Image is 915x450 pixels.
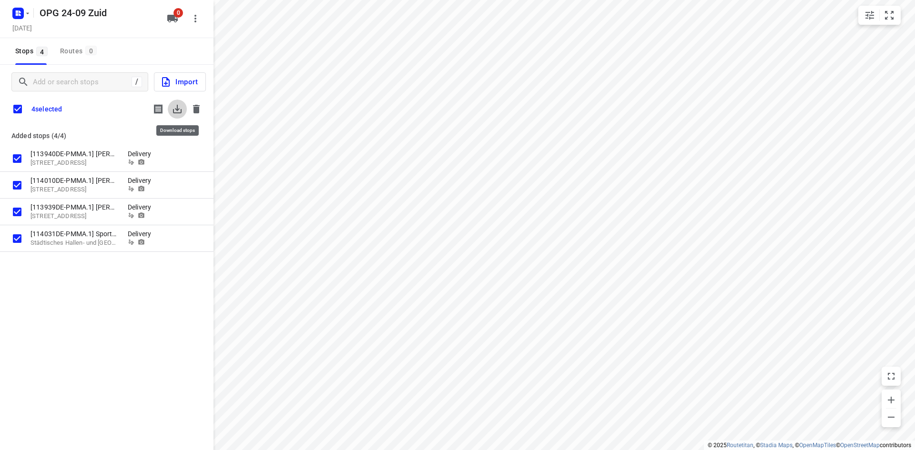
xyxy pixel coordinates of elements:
p: Delivery [128,202,156,212]
p: Added stops (4/4) [11,130,202,141]
p: 4 selected [31,105,62,113]
p: Siebachstraße 103, 50733, Koln, DE [30,212,118,221]
span: Select [8,229,27,248]
span: Stops [15,45,51,57]
div: small contained button group [858,6,901,25]
span: 0 [173,8,183,18]
h5: Rename [36,5,159,20]
li: © 2025 , © , © © contributors [708,442,911,449]
a: Routetitan [727,442,753,449]
div: / [132,77,142,87]
p: Delivery [128,149,156,159]
button: Fit zoom [880,6,899,25]
span: 4 [36,47,48,56]
button: Import [154,72,206,91]
span: Select [8,149,27,168]
p: Melli-Beese-Straße 3, 41569, Rommerskirchen, DE [30,159,118,168]
p: [113939DE-PMMA.1] Philip Valder [30,202,118,212]
button: Print shipping labels [149,100,168,119]
a: Import [148,72,206,91]
p: [114031DE-PMMA.1] Sportgemeinschaft [30,229,118,239]
span: Select [8,176,27,195]
span: 0 [85,46,97,55]
a: OpenStreetMap [840,442,880,449]
div: Routes [60,45,100,57]
p: Delivery [128,176,156,185]
p: Hagenerberg 33, 42929, Wermelskirchen, DE [30,185,118,194]
span: Delete stops [187,100,206,119]
p: [113940DE-PMMA.1] Catharina Mihm [30,149,118,159]
span: Import [160,76,198,88]
a: OpenMapTiles [799,442,836,449]
button: More [186,9,205,28]
p: Städtisches Hallen- und Freibad, 40764, Langenfeld, DE [30,239,118,248]
h5: Project date [9,22,36,33]
span: Deselect all [8,99,28,119]
button: 0 [163,9,182,28]
p: Delivery [128,229,156,239]
span: Select [8,202,27,221]
a: Stadia Maps [760,442,793,449]
p: [114010DE-PMMA.1] Thomas Kutz [30,176,118,185]
input: Add or search stops [33,75,132,90]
